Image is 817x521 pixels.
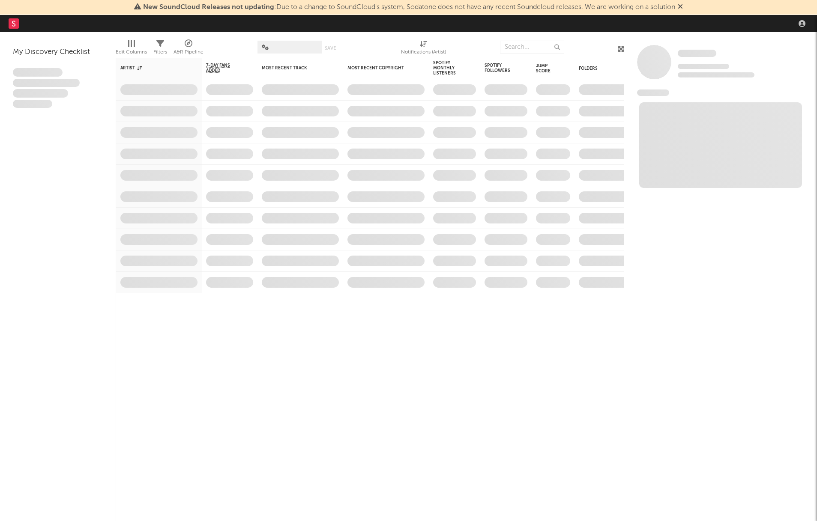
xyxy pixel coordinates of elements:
div: Spotify Monthly Listeners [433,60,463,76]
div: A&R Pipeline [174,47,204,57]
span: Tracking Since: [DATE] [678,64,729,69]
div: Filters [153,47,167,57]
span: Lorem ipsum dolor [13,68,63,77]
input: Search... [500,41,564,54]
span: Dismiss [678,4,683,11]
span: New SoundCloud Releases not updating [143,4,274,11]
span: Some Artist [678,50,716,57]
div: Edit Columns [116,36,147,61]
div: Edit Columns [116,47,147,57]
div: Notifications (Artist) [401,47,446,57]
div: Filters [153,36,167,61]
span: 7-Day Fans Added [206,63,240,73]
div: Spotify Followers [485,63,515,73]
span: News Feed [637,89,669,96]
div: Notifications (Artist) [401,36,446,61]
span: Aliquam viverra [13,100,52,108]
span: Praesent ac interdum [13,89,68,98]
div: Jump Score [536,63,557,74]
a: Some Artist [678,49,716,58]
span: : Due to a change to SoundCloud's system, Sodatone does not have any recent Soundcloud releases. ... [143,4,675,11]
div: Folders [579,66,643,71]
div: Artist [120,65,185,71]
div: Most Recent Track [262,65,326,71]
span: Integer aliquet in purus et [13,79,80,87]
div: A&R Pipeline [174,36,204,61]
div: My Discovery Checklist [13,47,103,57]
button: Save [325,46,336,51]
span: 0 fans last week [678,72,754,77]
div: Most Recent Copyright [347,65,412,71]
